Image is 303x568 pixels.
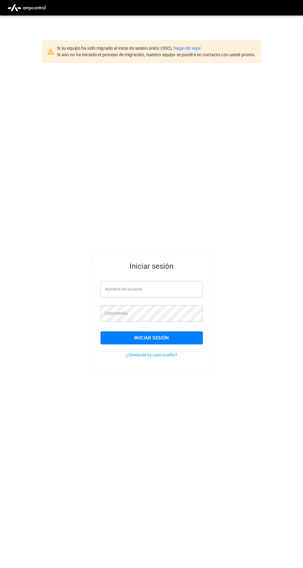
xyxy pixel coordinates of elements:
span: Si aún no ha iniciado el proceso de migración, nuestro equipo se pondrá en contacto con usted pro... [57,52,256,57]
span: Si su equipo ha sido migrado al inicio de sesión único (SSO), [57,46,173,51]
img: ampcontrol.io logo [5,2,48,14]
p: ¿Olvidaste tu contraseña? [100,352,203,358]
h5: Iniciar sesión [100,261,203,271]
a: haga clic aquí [174,46,201,51]
button: Iniciar sesión [100,331,203,344]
